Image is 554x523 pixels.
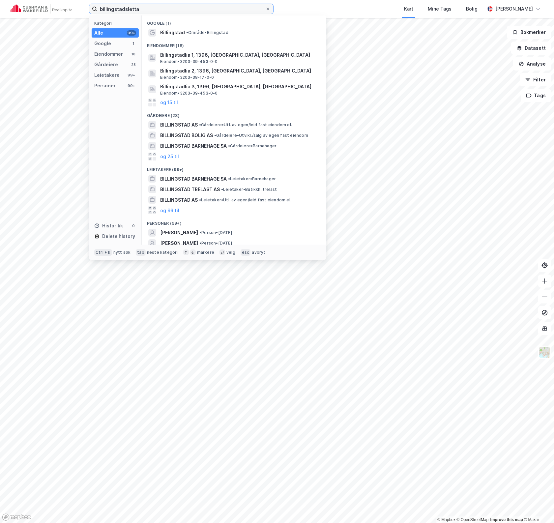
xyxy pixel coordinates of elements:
span: Eiendom • 3203-38-17-0-0 [160,75,214,80]
button: Datasett [511,42,551,55]
button: Tags [521,89,551,102]
iframe: Chat Widget [521,491,554,523]
span: • [186,30,188,35]
span: • [199,197,201,202]
span: • [199,241,201,246]
button: og 15 til [160,99,178,106]
div: Mine Tags [428,5,452,13]
span: [PERSON_NAME] [160,229,198,237]
img: Z [539,346,551,359]
div: nytt søk [113,250,131,255]
span: Billingstadlia 3, 1396, [GEOGRAPHIC_DATA], [GEOGRAPHIC_DATA] [160,83,318,91]
div: Personer [94,82,116,90]
div: Kart [404,5,413,13]
div: markere [197,250,214,255]
span: Billingstad [160,29,185,37]
span: BILLINGSTAD BARNEHAGE SA [160,175,227,183]
span: • [199,122,201,127]
div: Eiendommer [94,50,123,58]
span: BILLINGSTAD AS [160,121,198,129]
div: Alle [94,29,103,37]
div: 99+ [127,73,136,78]
span: • [221,187,223,192]
div: Leietakere [94,71,120,79]
span: Leietaker • Butikkh. trelast [221,187,277,192]
div: tab [136,249,146,256]
span: Område • Billingstad [186,30,228,35]
div: Kontrollprogram for chat [521,491,554,523]
span: • [199,230,201,235]
span: Leietaker • Barnehager [228,176,276,182]
a: OpenStreetMap [457,517,489,522]
span: • [228,176,230,181]
span: BILLINGSTAD TRELAST AS [160,186,220,193]
div: Historikk [94,222,123,230]
button: Filter [520,73,551,86]
span: Eiendom • 3203-39-453-0-0 [160,59,218,64]
div: Leietakere (99+) [142,162,326,174]
a: Mapbox [437,517,455,522]
div: Google (1) [142,15,326,27]
span: BILLINGSTAD BOLIG AS [160,131,213,139]
button: Analyse [513,57,551,71]
div: Ctrl + k [94,249,112,256]
span: Person • [DATE] [199,230,232,235]
div: neste kategori [147,250,178,255]
span: Billingstadlia 2, 1396, [GEOGRAPHIC_DATA], [GEOGRAPHIC_DATA] [160,67,318,75]
input: Søk på adresse, matrikkel, gårdeiere, leietakere eller personer [97,4,265,14]
div: 28 [131,62,136,67]
button: Bokmerker [507,26,551,39]
span: Billingstadlia 1, 1396, [GEOGRAPHIC_DATA], [GEOGRAPHIC_DATA] [160,51,318,59]
div: Bolig [466,5,478,13]
span: Gårdeiere • Utvikl./salg av egen fast eiendom [214,133,308,138]
div: Gårdeiere (28) [142,108,326,120]
div: 99+ [127,83,136,88]
div: velg [226,250,235,255]
div: 99+ [127,30,136,36]
span: Gårdeiere • Utl. av egen/leid fast eiendom el. [199,122,292,128]
a: Improve this map [490,517,523,522]
div: Google [94,40,111,47]
button: og 25 til [160,153,179,160]
div: Kategori [94,21,139,26]
span: [PERSON_NAME] [160,239,198,247]
div: Eiendommer (18) [142,38,326,50]
span: BILLINGSTAD AS [160,196,198,204]
div: esc [241,249,251,256]
div: avbryt [252,250,265,255]
img: cushman-wakefield-realkapital-logo.202ea83816669bd177139c58696a8fa1.svg [11,4,73,14]
span: Leietaker • Utl. av egen/leid fast eiendom el. [199,197,291,203]
span: • [214,133,216,138]
div: 1 [131,41,136,46]
button: og 96 til [160,206,179,214]
span: Gårdeiere • Barnehager [228,143,277,149]
span: Eiendom • 3203-39-453-0-0 [160,91,218,96]
span: • [228,143,230,148]
div: [PERSON_NAME] [495,5,533,13]
div: 0 [131,223,136,228]
span: Person • [DATE] [199,241,232,246]
span: BILLINGSTAD BARNEHAGE SA [160,142,227,150]
div: Gårdeiere [94,61,118,69]
a: Mapbox homepage [2,513,31,521]
div: Personer (99+) [142,216,326,227]
div: Delete history [102,232,135,240]
div: 18 [131,51,136,57]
